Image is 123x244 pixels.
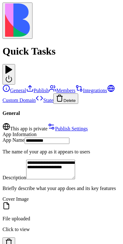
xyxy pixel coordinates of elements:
a: State [36,98,53,103]
p: Briefly describe what your app does and its key features [3,186,120,191]
h1: Quick Tasks [3,45,120,57]
h4: General [3,110,120,116]
p: Click to view [3,227,120,232]
p: The name of your app as it appears to users [3,149,120,155]
span: This app is private [10,126,48,131]
a: Custom Domain [3,88,115,103]
label: App Name [3,137,25,143]
img: logo [5,3,30,37]
a: Publish Settings [48,126,88,131]
a: Publish [26,88,49,93]
a: Integrations [75,88,107,93]
a: General [3,88,26,93]
button: Delete [53,93,78,104]
p: File uploaded [3,216,120,222]
label: Description [3,175,26,180]
div: App Information [3,132,120,137]
label: Cover Image [3,196,29,202]
a: Members [49,88,75,93]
